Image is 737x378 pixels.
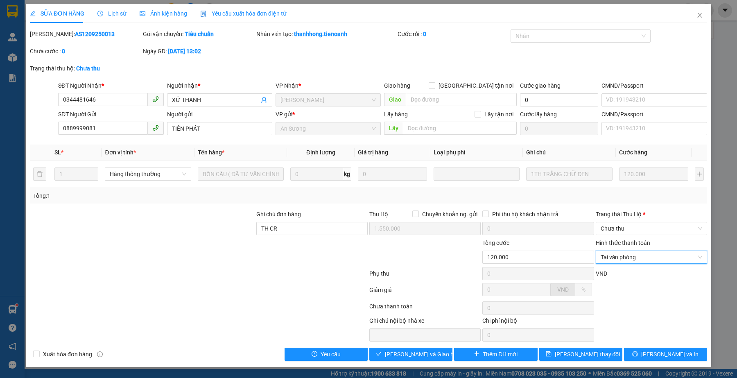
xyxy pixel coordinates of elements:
button: save[PERSON_NAME] thay đổi [539,348,622,361]
label: Cước giao hàng [520,82,561,89]
input: Ghi Chú [526,167,612,181]
th: Loại phụ phí [430,145,523,161]
label: Ghi chú đơn hàng [256,211,301,217]
div: VP gửi [276,110,381,119]
span: Chưa thu [601,222,702,235]
input: Dọc đường [403,122,517,135]
span: Giá trị hàng [358,149,388,156]
span: Lấy hàng [384,111,408,118]
div: Gói vận chuyển: [143,29,254,38]
img: icon [200,11,207,17]
span: VP Nhận [276,82,298,89]
span: Tổng cước [482,240,509,246]
span: save [546,351,552,358]
span: VND [557,286,569,293]
span: Lấy tận nơi [481,110,517,119]
span: An Sương [280,122,376,135]
span: Hàng thông thường [110,168,186,180]
div: Ngày GD: [143,47,254,56]
span: edit [30,11,36,16]
span: Chuyển khoản ng. gửi [419,210,481,219]
span: Cước hàng [619,149,647,156]
span: close [696,12,703,18]
b: AS1209250013 [75,31,115,37]
span: Giao [384,93,406,106]
b: Tiêu chuẩn [185,31,214,37]
button: plus [695,167,704,181]
b: thanhhong.tienoanh [294,31,347,37]
button: printer[PERSON_NAME] và In [624,348,707,361]
span: [GEOGRAPHIC_DATA] tận nơi [435,81,517,90]
input: Dọc đường [406,93,517,106]
b: [DATE] 13:02 [168,48,201,54]
span: Yêu cầu [321,350,341,359]
input: 0 [619,167,688,181]
div: Trạng thái thu hộ: [30,64,170,73]
button: check[PERSON_NAME] và Giao hàng [369,348,452,361]
div: SĐT Người Nhận [58,81,163,90]
div: CMND/Passport [601,81,707,90]
span: Lấy [384,122,403,135]
div: Ghi chú nội bộ nhà xe [369,316,481,328]
span: check [376,351,382,358]
span: Xuất hóa đơn hàng [40,350,95,359]
div: Trạng thái Thu Hộ [596,210,707,219]
span: Thêm ĐH mới [483,350,518,359]
span: Phí thu hộ khách nhận trả [489,210,562,219]
span: Thu Hộ [369,211,388,217]
label: Cước lấy hàng [520,111,557,118]
span: phone [152,124,159,131]
input: VD: Bàn, Ghế [198,167,284,181]
span: SỬA ĐƠN HÀNG [30,10,84,17]
span: user-add [261,97,267,103]
div: Giảm giá [368,285,482,300]
span: exclamation-circle [312,351,317,358]
span: Tên hàng [198,149,224,156]
div: Người gửi [167,110,272,119]
span: Ảnh kiện hàng [140,10,187,17]
span: % [581,286,586,293]
span: VND [596,270,607,277]
label: Hình thức thanh toán [596,240,650,246]
div: Người nhận [167,81,272,90]
div: Chi phí nội bộ [482,316,594,328]
span: [PERSON_NAME] thay đổi [555,350,620,359]
span: Lịch sử [97,10,127,17]
input: 0 [358,167,427,181]
div: Cước rồi : [398,29,509,38]
div: Chưa thanh toán [368,302,482,316]
button: plusThêm ĐH mới [454,348,537,361]
input: Ghi chú đơn hàng [256,222,368,235]
button: Close [688,4,711,27]
span: Cư Kuin [280,94,376,106]
span: picture [140,11,145,16]
div: Nhân viên tạo: [256,29,396,38]
span: [PERSON_NAME] và In [641,350,699,359]
span: clock-circle [97,11,103,16]
span: [PERSON_NAME] và Giao hàng [385,350,463,359]
input: Cước lấy hàng [520,122,598,135]
div: Phụ thu [368,269,482,283]
b: 0 [62,48,65,54]
span: info-circle [97,351,103,357]
div: Tổng: 1 [33,191,285,200]
th: Ghi chú [523,145,615,161]
button: delete [33,167,46,181]
input: Cước giao hàng [520,93,598,106]
span: SL [54,149,61,156]
span: plus [474,351,479,358]
span: Giao hàng [384,82,410,89]
span: Tại văn phòng [601,251,702,263]
span: kg [343,167,351,181]
span: printer [632,351,638,358]
span: Đơn vị tính [105,149,136,156]
div: Chưa cước : [30,47,141,56]
span: Định lượng [306,149,335,156]
div: [PERSON_NAME]: [30,29,141,38]
div: CMND/Passport [601,110,707,119]
span: phone [152,96,159,102]
b: 0 [423,31,426,37]
span: Yêu cầu xuất hóa đơn điện tử [200,10,287,17]
div: SĐT Người Gửi [58,110,163,119]
b: Chưa thu [76,65,100,72]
